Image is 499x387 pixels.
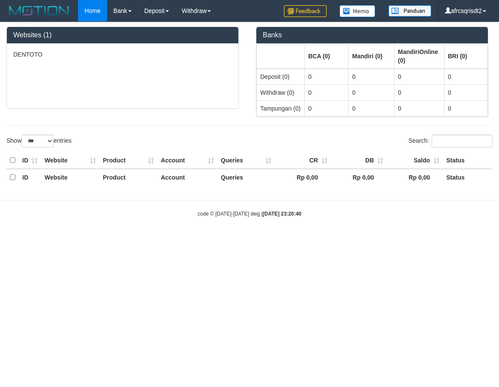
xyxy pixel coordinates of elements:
[443,169,493,186] th: Status
[217,152,275,169] th: Queries
[349,100,394,116] td: 0
[349,84,394,100] td: 0
[99,169,157,186] th: Product
[19,152,41,169] th: ID
[41,169,99,186] th: Website
[19,169,41,186] th: ID
[394,84,444,100] td: 0
[275,152,331,169] th: CR
[304,100,349,116] td: 0
[257,69,305,85] td: Deposit (0)
[387,152,443,169] th: Saldo
[13,31,232,39] h3: Websites (1)
[263,211,301,217] strong: [DATE] 23:20:40
[443,152,493,169] th: Status
[444,69,487,85] td: 0
[198,211,301,217] small: code © [DATE]-[DATE] dwg |
[340,5,376,17] img: Button%20Memo.svg
[432,135,493,147] input: Search:
[275,169,331,186] th: Rp 0,00
[388,5,431,17] img: panduan.png
[331,169,387,186] th: Rp 0,00
[387,169,443,186] th: Rp 0,00
[304,69,349,85] td: 0
[257,100,305,116] td: Tampungan (0)
[444,84,487,100] td: 0
[99,152,157,169] th: Product
[349,69,394,85] td: 0
[444,44,487,69] th: Group: activate to sort column ascending
[257,84,305,100] td: Withdraw (0)
[6,4,72,17] img: MOTION_logo.png
[6,135,72,147] label: Show entries
[349,44,394,69] th: Group: activate to sort column ascending
[21,135,54,147] select: Showentries
[394,44,444,69] th: Group: activate to sort column ascending
[157,169,217,186] th: Account
[394,100,444,116] td: 0
[257,44,305,69] th: Group: activate to sort column ascending
[409,135,493,147] label: Search:
[263,31,481,39] h3: Banks
[284,5,327,17] img: Feedback.jpg
[331,152,387,169] th: DB
[394,69,444,85] td: 0
[41,152,99,169] th: Website
[304,84,349,100] td: 0
[13,50,232,59] p: DENTOTO
[157,152,217,169] th: Account
[217,169,275,186] th: Queries
[444,100,487,116] td: 0
[304,44,349,69] th: Group: activate to sort column ascending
